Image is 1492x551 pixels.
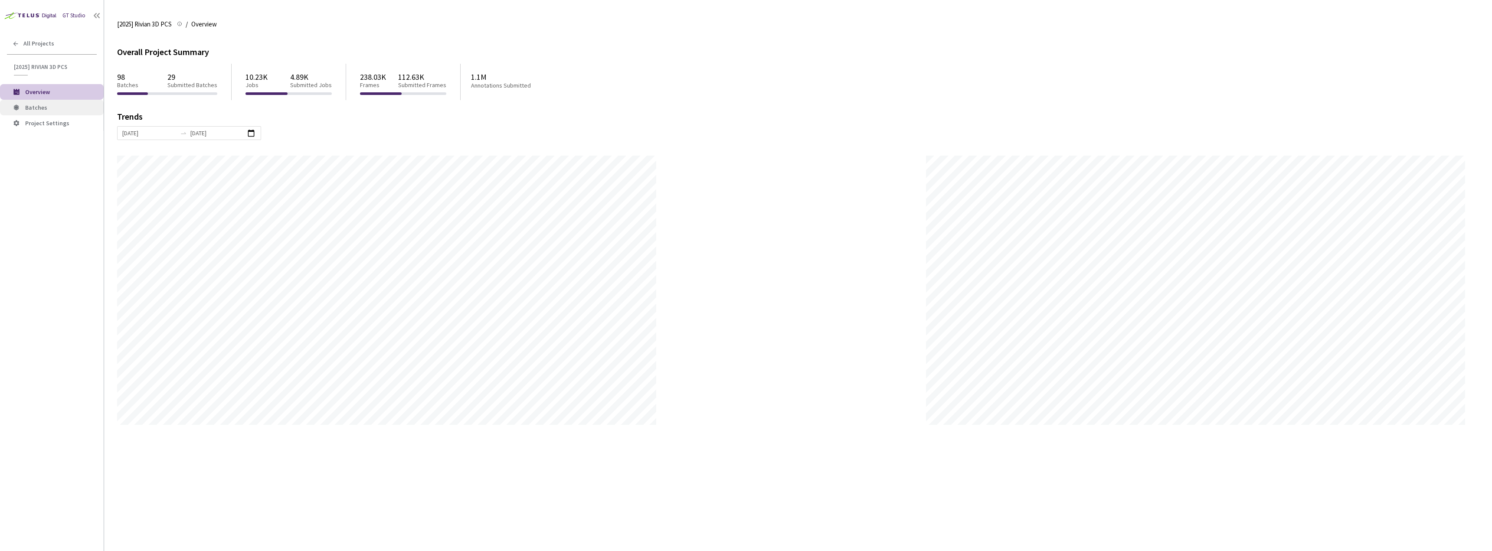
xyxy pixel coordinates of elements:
p: Frames [360,82,386,89]
p: 238.03K [360,72,386,82]
p: Submitted Batches [167,82,217,89]
span: Project Settings [25,119,69,127]
div: Trends [117,112,1467,126]
div: Overall Project Summary [117,45,1479,59]
p: Batches [117,82,138,89]
p: 29 [167,72,217,82]
p: Jobs [245,82,268,89]
span: Overview [25,88,50,96]
input: Start date [122,128,177,138]
p: 4.89K [290,72,332,82]
div: GT Studio [62,11,85,20]
span: swap-right [180,130,187,137]
span: to [180,130,187,137]
span: Batches [25,104,47,111]
p: Submitted Jobs [290,82,332,89]
input: End date [190,128,245,138]
span: [2025] Rivian 3D PCS [117,19,172,29]
span: [2025] Rivian 3D PCS [14,63,92,71]
p: Submitted Frames [398,82,446,89]
p: 98 [117,72,138,82]
span: All Projects [23,40,54,47]
p: 112.63K [398,72,446,82]
p: 10.23K [245,72,268,82]
li: / [186,19,188,29]
span: Overview [191,19,217,29]
p: 1.1M [471,72,565,82]
p: Annotations Submitted [471,82,565,89]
